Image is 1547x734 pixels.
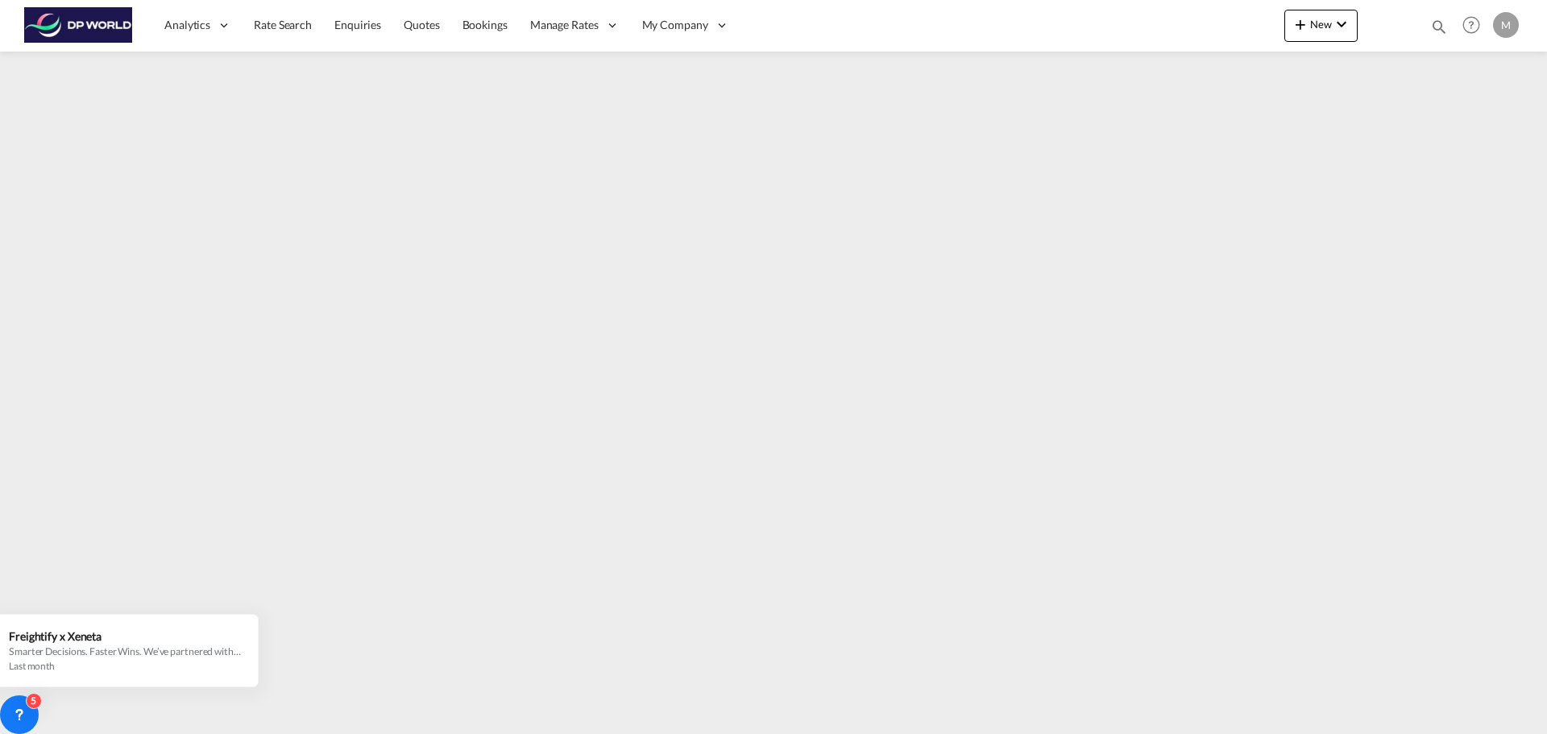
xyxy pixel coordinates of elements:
span: My Company [642,17,708,33]
md-icon: icon-magnify [1430,18,1448,35]
div: M [1493,12,1519,38]
button: icon-plus 400-fgNewicon-chevron-down [1284,10,1358,42]
span: Manage Rates [530,17,599,33]
div: Help [1458,11,1493,40]
span: Quotes [404,18,439,31]
div: icon-magnify [1430,18,1448,42]
span: Rate Search [254,18,312,31]
md-icon: icon-chevron-down [1332,15,1351,34]
md-icon: icon-plus 400-fg [1291,15,1310,34]
span: Enquiries [334,18,381,31]
span: Analytics [164,17,210,33]
span: New [1291,18,1351,31]
span: Bookings [462,18,508,31]
span: Help [1458,11,1485,39]
img: c08ca190194411f088ed0f3ba295208c.png [24,7,133,44]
